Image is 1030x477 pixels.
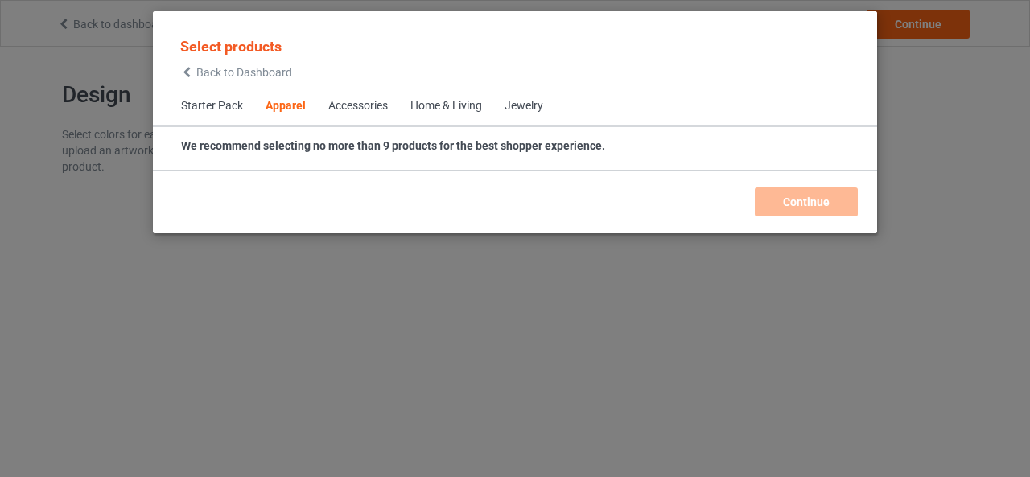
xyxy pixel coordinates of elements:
[505,98,543,114] div: Jewelry
[196,66,292,79] span: Back to Dashboard
[170,87,254,125] span: Starter Pack
[181,139,605,152] strong: We recommend selecting no more than 9 products for the best shopper experience.
[266,98,306,114] div: Apparel
[410,98,482,114] div: Home & Living
[180,38,282,55] span: Select products
[328,98,388,114] div: Accessories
